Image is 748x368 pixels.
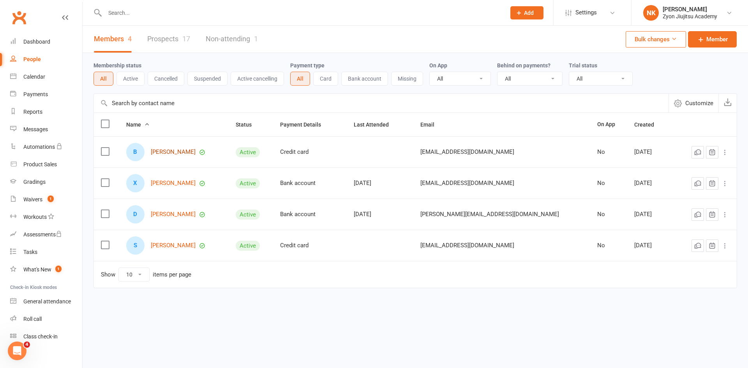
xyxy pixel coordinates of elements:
[10,208,82,226] a: Workouts
[116,72,145,86] button: Active
[10,173,82,191] a: Gradings
[341,72,388,86] button: Bank account
[597,242,620,249] div: No
[23,231,62,238] div: Assessments
[24,342,30,348] span: 4
[597,211,620,218] div: No
[663,13,717,20] div: Zyon Jiujitsu Academy
[101,268,191,282] div: Show
[23,74,45,80] div: Calendar
[10,310,82,328] a: Roll call
[10,86,82,103] a: Payments
[23,316,42,322] div: Roll call
[126,121,150,128] span: Name
[231,72,284,86] button: Active cancelling
[10,33,82,51] a: Dashboard
[182,35,190,43] div: 17
[23,298,71,305] div: General attendance
[126,120,150,129] button: Name
[634,180,669,187] div: [DATE]
[663,6,717,13] div: [PERSON_NAME]
[236,241,260,251] div: Active
[151,149,196,155] a: [PERSON_NAME]
[126,205,145,224] div: Daniel
[569,62,597,69] label: Trial status
[236,147,260,157] div: Active
[48,195,54,202] span: 1
[313,72,338,86] button: Card
[634,242,669,249] div: [DATE]
[280,149,340,155] div: Credit card
[420,120,443,129] button: Email
[497,62,550,69] label: Behind on payments?
[391,72,423,86] button: Missing
[23,91,48,97] div: Payments
[420,207,559,222] span: [PERSON_NAME][EMAIL_ADDRESS][DOMAIN_NAME]
[93,62,141,69] label: Membership status
[10,51,82,68] a: People
[23,333,58,340] div: Class check-in
[236,178,260,188] div: Active
[597,180,620,187] div: No
[10,103,82,121] a: Reports
[280,242,340,249] div: Credit card
[10,191,82,208] a: Waivers 1
[151,242,196,249] a: [PERSON_NAME]
[126,174,145,192] div: Xavier
[10,226,82,243] a: Assessments
[148,72,184,86] button: Cancelled
[280,121,330,128] span: Payment Details
[187,72,228,86] button: Suspended
[634,211,669,218] div: [DATE]
[10,121,82,138] a: Messages
[10,243,82,261] a: Tasks
[575,4,597,21] span: Settings
[643,5,659,21] div: NK
[420,121,443,128] span: Email
[8,342,26,360] iframe: Intercom live chat
[151,211,196,218] a: [PERSON_NAME]
[420,176,514,190] span: [EMAIL_ADDRESS][DOMAIN_NAME]
[429,62,447,69] label: On App
[153,271,191,278] div: items per page
[94,26,132,53] a: Members4
[93,72,113,86] button: All
[23,161,57,167] div: Product Sales
[354,121,397,128] span: Last Attended
[128,35,132,43] div: 4
[669,94,718,113] button: Customize
[236,121,260,128] span: Status
[55,266,62,272] span: 1
[236,120,260,129] button: Status
[23,179,46,185] div: Gradings
[254,35,258,43] div: 1
[94,94,669,113] input: Search by contact name
[634,149,669,155] div: [DATE]
[706,35,728,44] span: Member
[290,72,310,86] button: All
[626,31,686,48] button: Bulk changes
[23,39,50,45] div: Dashboard
[685,99,713,108] span: Customize
[634,120,663,129] button: Created
[10,293,82,310] a: General attendance kiosk mode
[23,249,37,255] div: Tasks
[10,261,82,278] a: What's New1
[9,8,29,27] a: Clubworx
[590,113,627,136] th: On App
[524,10,534,16] span: Add
[280,180,340,187] div: Bank account
[290,62,325,69] label: Payment type
[10,68,82,86] a: Calendar
[420,144,514,159] span: [EMAIL_ADDRESS][DOMAIN_NAME]
[280,120,330,129] button: Payment Details
[280,211,340,218] div: Bank account
[206,26,258,53] a: Non-attending1
[354,120,397,129] button: Last Attended
[10,328,82,345] a: Class kiosk mode
[23,56,41,62] div: People
[126,143,145,161] div: Brian
[23,196,42,202] div: Waivers
[634,121,663,128] span: Created
[354,180,406,187] div: [DATE]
